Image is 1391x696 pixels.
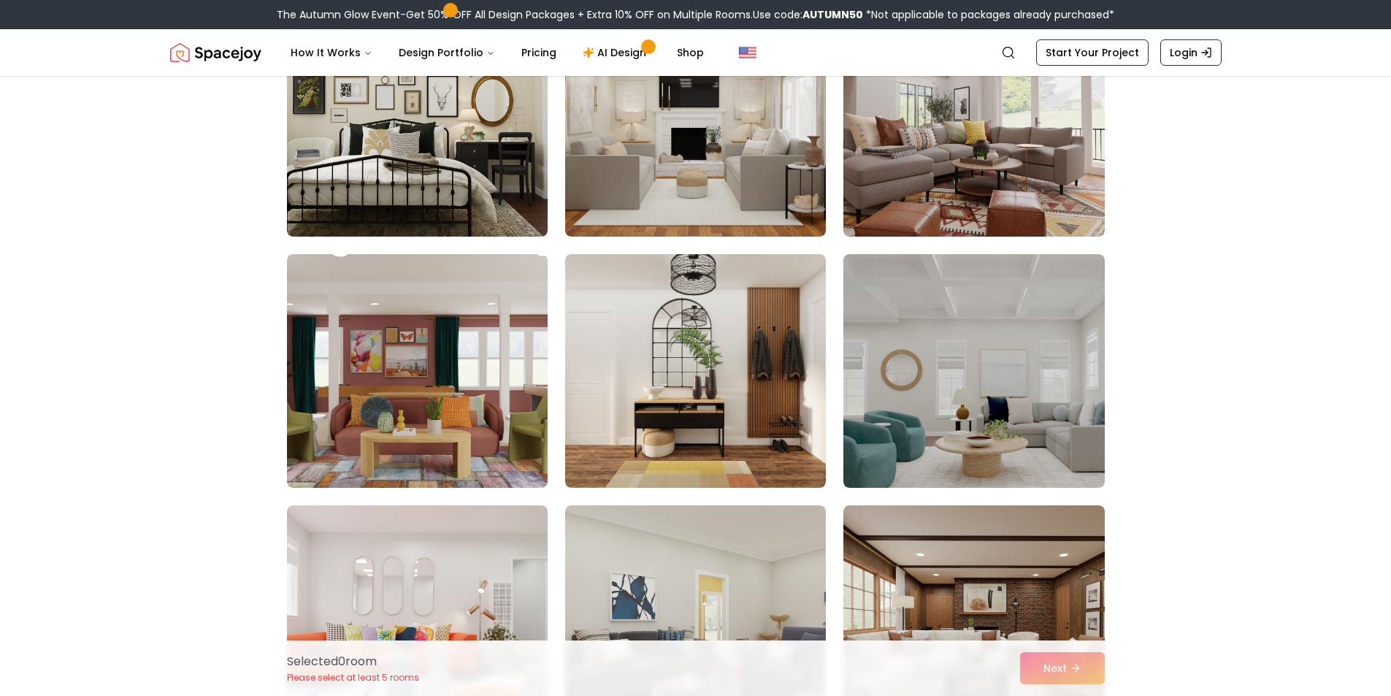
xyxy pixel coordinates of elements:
[170,38,261,67] img: Spacejoy Logo
[277,7,1114,22] div: The Autumn Glow Event-Get 50% OFF All Design Packages + Extra 10% OFF on Multiple Rooms.
[739,44,756,61] img: United States
[1036,39,1149,66] a: Start Your Project
[279,38,716,67] nav: Main
[287,653,419,670] p: Selected 0 room
[843,3,1104,237] img: Room room-12
[387,38,507,67] button: Design Portfolio
[170,38,261,67] a: Spacejoy
[565,254,826,488] img: Room room-14
[843,254,1104,488] img: Room room-15
[510,38,568,67] a: Pricing
[753,7,863,22] span: Use code:
[287,3,548,237] img: Room room-10
[863,7,1114,22] span: *Not applicable to packages already purchased*
[279,38,384,67] button: How It Works
[1160,39,1222,66] a: Login
[571,38,662,67] a: AI Design
[170,29,1222,76] nav: Global
[802,7,863,22] b: AUTUMN50
[287,672,419,684] p: Please select at least 5 rooms
[665,38,716,67] a: Shop
[565,3,826,237] img: Room room-11
[287,254,548,488] img: Room room-13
